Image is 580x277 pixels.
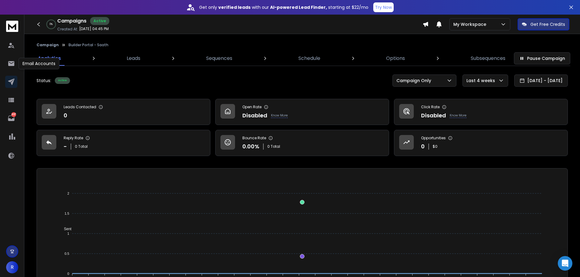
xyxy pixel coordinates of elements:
button: R [6,261,18,273]
p: Sequences [206,55,232,62]
button: Try Now [373,2,394,12]
p: Options [386,55,405,62]
button: Campaign [37,43,59,47]
a: Sequences [202,51,236,66]
tspan: 1.5 [65,212,69,215]
tspan: 0 [67,272,69,275]
p: Know More [271,113,288,118]
p: Disabled [421,111,446,120]
p: Disabled [242,111,267,120]
p: 0 Total [75,144,88,149]
p: $ 0 [433,144,438,149]
a: Subsequences [467,51,509,66]
p: - [64,142,67,151]
a: Bounce Rate0.00%0 Total [215,130,389,156]
p: Bounce Rate [242,136,266,140]
p: 0 Total [267,144,280,149]
a: 497 [5,112,17,124]
h1: Campaigns [57,17,86,25]
p: [DATE] 04:45 PM [79,26,109,31]
button: [DATE] - [DATE] [514,74,568,87]
span: Sent [59,227,72,231]
p: Get Free Credits [530,21,565,27]
p: Click Rate [421,105,440,109]
p: 0 % [50,23,53,26]
button: Pause Campaign [514,52,570,64]
a: Open RateDisabledKnow More [215,99,389,125]
p: Reply Rate [64,136,83,140]
a: Schedule [295,51,324,66]
a: Leads Contacted0 [37,99,210,125]
p: Get only with our starting at $22/mo [199,4,368,10]
div: Active [55,77,70,84]
p: Last 4 weeks [466,78,497,84]
p: 0 [421,142,425,151]
p: 0 [64,111,67,120]
a: Leads [123,51,144,66]
p: Builder Portal - Saath [69,43,108,47]
p: Try Now [375,4,392,10]
a: Click RateDisabledKnow More [394,99,568,125]
p: Leads [127,55,140,62]
p: Analytics [38,55,61,62]
a: Opportunities0$0 [394,130,568,156]
a: Reply Rate-0 Total [37,130,210,156]
a: Analytics [34,51,65,66]
tspan: 0.5 [65,252,69,255]
p: Campaign Only [396,78,434,84]
p: 497 [11,112,16,117]
p: Open Rate [242,105,262,109]
p: Schedule [298,55,320,62]
div: Active [90,17,109,25]
tspan: 1 [67,232,69,235]
img: logo [6,21,18,32]
strong: AI-powered Lead Finder, [270,4,327,10]
p: Opportunities [421,136,446,140]
p: Know More [450,113,466,118]
strong: verified leads [218,4,251,10]
p: Subsequences [471,55,505,62]
p: Created At: [57,27,78,32]
div: Email Accounts [19,58,59,69]
p: Status: [37,78,51,84]
div: Open Intercom Messenger [558,256,572,271]
tspan: 2 [67,192,69,195]
p: My Workspace [453,21,489,27]
p: Leads Contacted [64,105,96,109]
a: Options [382,51,409,66]
p: 0.00 % [242,142,259,151]
button: Get Free Credits [518,18,569,30]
